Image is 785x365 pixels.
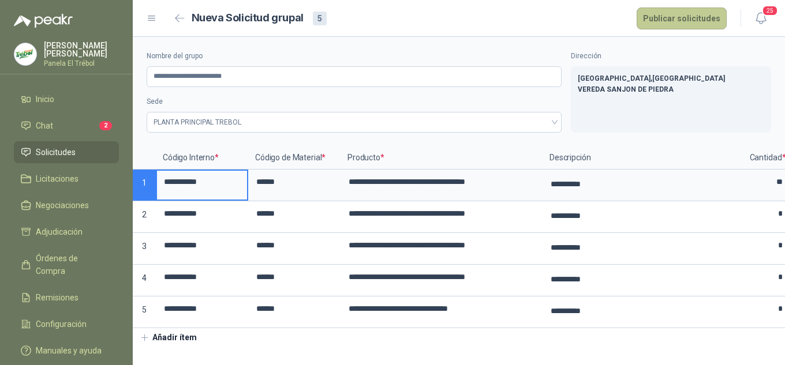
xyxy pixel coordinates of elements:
span: Remisiones [36,291,78,304]
p: 4 [133,265,156,296]
p: Código Interno [156,146,248,170]
span: Solicitudes [36,146,76,159]
a: Solicitudes [14,141,119,163]
span: Adjudicación [36,225,83,238]
a: Inicio [14,88,119,110]
button: 25 [750,8,771,29]
span: Inicio [36,93,54,106]
span: Chat [36,119,53,132]
p: 3 [133,233,156,265]
h2: Nueva Solicitud grupal [192,10,304,27]
p: 5 [133,296,156,328]
p: Producto [341,146,543,170]
a: Licitaciones [14,168,119,190]
p: 1 [133,170,156,201]
button: Publicar solicitudes [637,7,727,29]
p: VEREDA SANJON DE PIEDRA [578,84,764,95]
a: Chat2 [14,115,119,137]
a: Remisiones [14,287,119,308]
span: Manuales y ayuda [36,344,102,357]
button: Añadir ítem [133,328,204,348]
label: Nombre del grupo [147,51,562,62]
label: Sede [147,96,562,107]
a: Negociaciones [14,194,119,216]
p: Panela El Trébol [44,60,119,67]
p: 2 [133,201,156,233]
label: Dirección [571,51,771,62]
span: PLANTA PRINCIPAL TREBOL [154,114,555,131]
p: [GEOGRAPHIC_DATA] , [GEOGRAPHIC_DATA] [578,73,764,84]
div: 5 [313,12,327,25]
img: Logo peakr [14,14,73,28]
p: Descripción [543,146,745,170]
p: [PERSON_NAME] [PERSON_NAME] [44,42,119,58]
span: Órdenes de Compra [36,252,108,277]
span: Licitaciones [36,172,78,185]
img: Company Logo [14,43,36,65]
span: 25 [762,5,778,16]
a: Órdenes de Compra [14,247,119,282]
span: Configuración [36,318,87,330]
p: Código de Material [248,146,341,170]
a: Adjudicación [14,221,119,243]
span: 2 [99,121,112,130]
span: Negociaciones [36,199,89,212]
a: Configuración [14,313,119,335]
a: Manuales y ayuda [14,340,119,362]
